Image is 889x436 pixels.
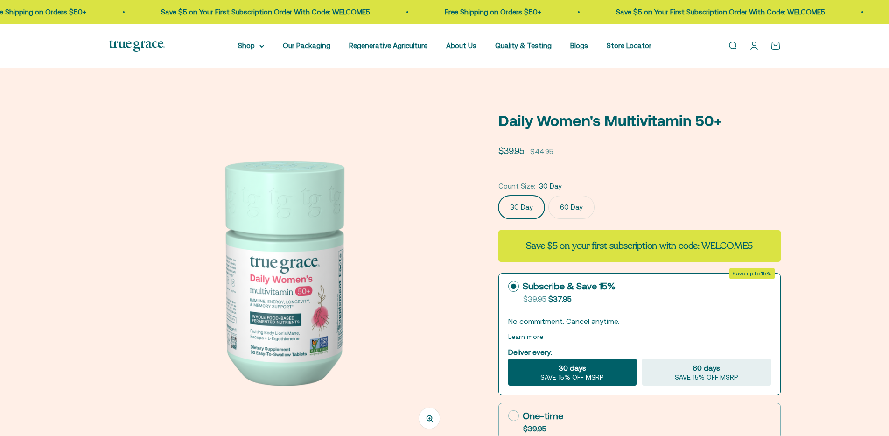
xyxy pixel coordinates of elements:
[526,239,753,252] strong: Save $5 on your first subscription with code: WELCOME5
[238,40,264,51] summary: Shop
[444,8,540,16] a: Free Shipping on Orders $50+
[446,42,476,49] a: About Us
[495,42,552,49] a: Quality & Testing
[539,181,562,192] span: 30 Day
[607,42,651,49] a: Store Locator
[570,42,588,49] a: Blogs
[349,42,427,49] a: Regenerative Agriculture
[160,7,369,18] p: Save $5 on Your First Subscription Order With Code: WELCOME5
[530,146,553,157] compare-at-price: $44.95
[615,7,824,18] p: Save $5 on Your First Subscription Order With Code: WELCOME5
[498,109,781,133] p: Daily Women's Multivitamin 50+
[498,144,525,158] sale-price: $39.95
[498,181,535,192] legend: Count Size:
[283,42,330,49] a: Our Packaging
